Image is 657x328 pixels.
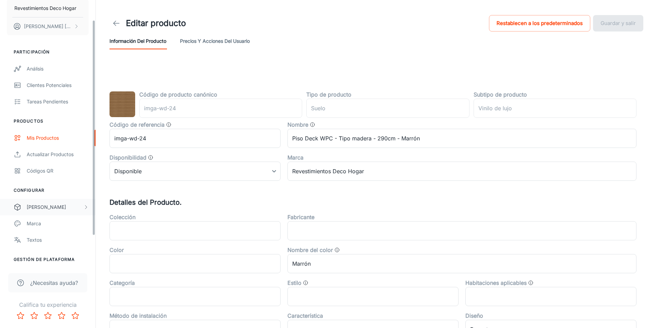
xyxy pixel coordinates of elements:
p: Revestimientos Deco Hogar [14,4,76,12]
div: Análisis [27,65,89,73]
label: Característica [287,312,323,320]
button: Rate 5 star [68,309,82,323]
button: Rate 1 star [14,309,27,323]
h5: Detalles del Producto. [109,197,643,207]
button: Rate 3 star [41,309,55,323]
label: Tipo de producto [306,90,351,99]
div: Disponible [109,162,281,181]
div: Clientes potenciales [27,81,89,89]
label: Código de referencia [109,121,165,129]
label: Diseño [465,312,483,320]
div: Códigos QR [27,167,89,175]
img: Piso Deck WPC - Tipo madera - 290cm - Marrón [109,91,135,117]
label: Fabricante [287,213,314,221]
div: [PERSON_NAME] [27,203,83,211]
label: Colección [109,213,136,221]
button: Rate 4 star [55,309,68,323]
h1: Editar producto [126,17,186,29]
div: Tareas pendientes [27,98,89,105]
svg: SKU del producto [166,122,171,127]
button: Precios y acciones del usuario [180,33,250,49]
label: Disponibilidad [109,153,146,162]
label: Color [109,246,124,254]
label: Nombre del color [287,246,333,254]
button: Rate 2 star [27,309,41,323]
button: [PERSON_NAME] [PERSON_NAME] [7,17,89,35]
label: Método de instalación [109,312,167,320]
span: ¿Necesitas ayuda? [30,279,78,287]
svg: El valor que determina si el producto está disponible, descatalogado o agotado. [148,155,153,160]
svg: Estilo del producto, como "Tradicional" o "Minimalista". [303,280,308,286]
label: Habitaciones aplicables [465,279,527,287]
button: Información del producto [109,33,166,49]
p: Califica tu experiencia [5,301,90,309]
div: Mis productos [27,134,89,142]
button: Restablecen a los predeterminados [489,15,590,31]
label: Categoría [109,279,135,287]
svg: Nombre del producto [310,122,315,127]
label: Marca [287,153,304,162]
label: Subtipo de producto [474,90,527,99]
svg: Categorías generales de colores. P. ej., «Nube», «Eclipse» o «Inauguración de galería». [334,247,340,253]
div: Textos [27,236,89,244]
svg: El tipo de habitaciones a las que se puede aplicar este producto [528,280,533,286]
div: Actualizar productos [27,151,89,158]
div: Marca [27,220,89,227]
p: [PERSON_NAME] [PERSON_NAME] [24,23,72,30]
label: Código de producto canónico [139,90,217,99]
label: Estilo [287,279,301,287]
label: Nombre [287,121,308,129]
